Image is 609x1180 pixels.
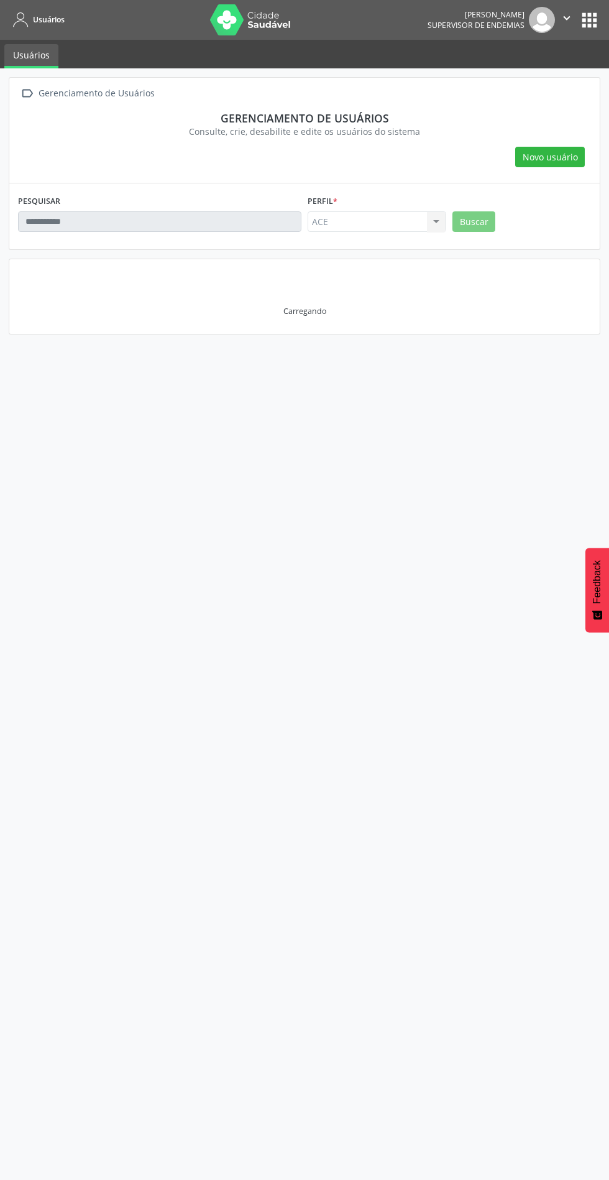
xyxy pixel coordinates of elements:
[18,85,36,103] i: 
[452,211,495,233] button: Buscar
[9,9,65,30] a: Usuários
[18,85,157,103] a:  Gerenciamento de Usuários
[523,150,578,164] span: Novo usuário
[33,14,65,25] span: Usuários
[4,44,58,68] a: Usuários
[27,125,582,138] div: Consulte, crie, desabilite e edite os usuários do sistema
[36,85,157,103] div: Gerenciamento de Usuários
[283,306,326,316] div: Carregando
[428,9,524,20] div: [PERSON_NAME]
[428,20,524,30] span: Supervisor de Endemias
[308,192,337,211] label: Perfil
[27,111,582,125] div: Gerenciamento de usuários
[579,9,600,31] button: apps
[529,7,555,33] img: img
[560,11,574,25] i: 
[18,192,60,211] label: PESQUISAR
[592,560,603,604] span: Feedback
[515,147,585,168] button: Novo usuário
[585,548,609,632] button: Feedback - Mostrar pesquisa
[555,7,579,33] button: 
